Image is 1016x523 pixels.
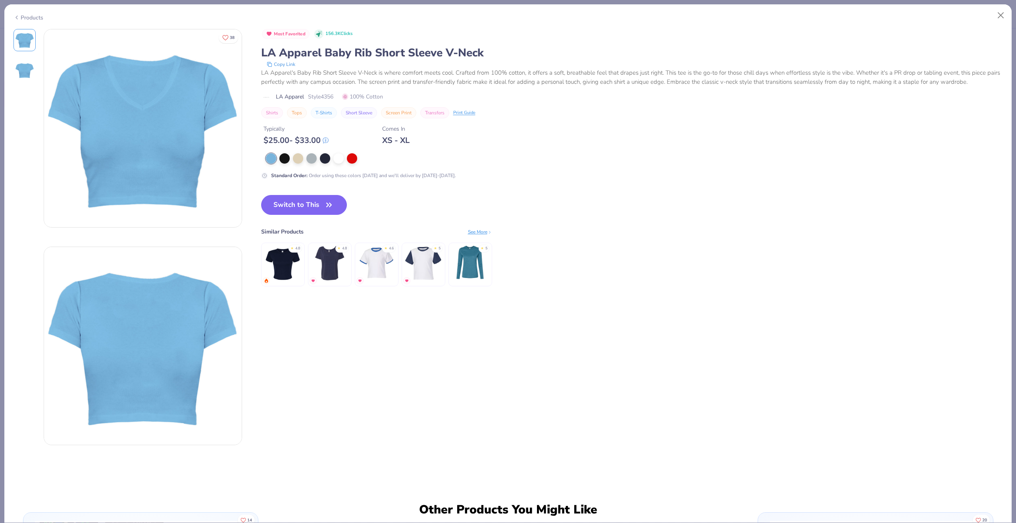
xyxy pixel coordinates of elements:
[274,32,306,36] span: Most Favorited
[261,45,1003,60] div: LA Apparel Baby Rib Short Sleeve V-Neck
[993,8,1008,23] button: Close
[453,110,475,116] div: Print Guide
[44,247,242,445] img: Back
[15,61,34,80] img: Back
[44,29,242,227] img: Front
[434,246,437,249] div: ★
[230,36,235,40] span: 38
[295,246,300,251] div: 4.8
[261,228,304,236] div: Similar Products
[389,246,394,251] div: 4.6
[261,107,283,118] button: Shirts
[439,246,441,251] div: 5
[261,68,1003,86] div: LA Apparel's Baby Rib Short Sleeve V-Neck is where comfort meets cool. Crafted from 100% cotton, ...
[264,125,329,133] div: Typically
[261,94,272,100] img: brand logo
[342,246,347,251] div: 4.8
[261,195,347,215] button: Switch to This
[308,93,333,101] span: Style 4356
[404,278,409,283] img: MostFav.gif
[358,278,362,283] img: MostFav.gif
[381,107,416,118] button: Screen Print
[468,228,492,235] div: See More
[414,503,602,517] div: Other Products You Might Like
[287,107,307,118] button: Tops
[342,93,383,101] span: 100% Cotton
[15,31,34,50] img: Front
[382,125,410,133] div: Comes In
[337,246,341,249] div: ★
[264,278,269,283] img: trending.gif
[325,31,352,37] span: 156.3K Clicks
[266,31,272,37] img: Most Favorited sort
[276,93,304,101] span: LA Apparel
[311,107,337,118] button: T-Shirts
[451,244,489,282] img: Bella Canvas Ladies' Jersey Long-Sleeve T-Shirt
[247,518,252,522] span: 14
[264,135,329,145] div: $ 25.00 - $ 33.00
[384,246,387,249] div: ★
[13,14,43,22] div: Products
[264,60,298,68] button: copy to clipboard
[311,278,316,283] img: MostFav.gif
[291,246,294,249] div: ★
[262,29,310,39] button: Badge Button
[341,107,377,118] button: Short Sleeve
[420,107,449,118] button: Transfers
[271,172,456,179] div: Order using these colors [DATE] and we'll deliver by [DATE]-[DATE].
[982,518,987,522] span: 20
[404,244,442,282] img: Fresh Prints Raglan Mini Tee
[485,246,487,251] div: 5
[264,244,302,282] img: Bella + Canvas Ladies' Micro Ribbed Baby Tee
[219,32,238,43] button: Like
[481,246,484,249] div: ★
[271,172,308,179] strong: Standard Order :
[382,135,410,145] div: XS - XL
[358,244,395,282] img: Fresh Prints Ringer Mini Tee
[311,244,348,282] img: Bella + Canvas Ladies' Slouchy T-Shirt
